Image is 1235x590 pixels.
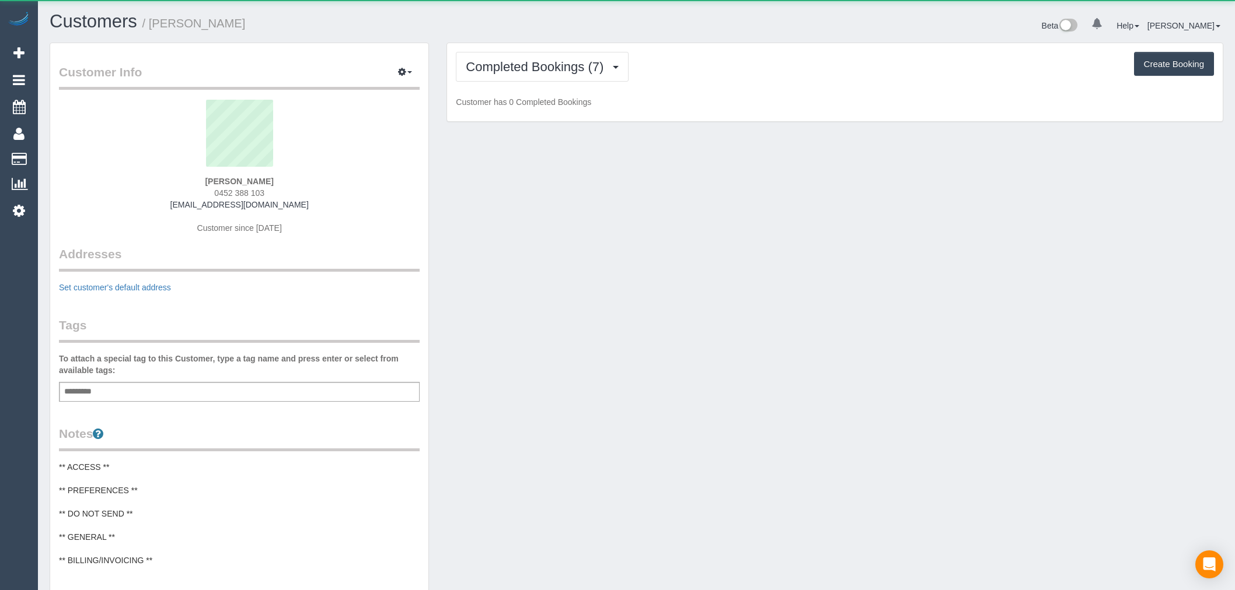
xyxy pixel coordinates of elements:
[456,52,629,82] button: Completed Bookings (7)
[59,64,420,90] legend: Customer Info
[1134,52,1214,76] button: Create Booking
[170,200,309,209] a: [EMAIL_ADDRESS][DOMAIN_NAME]
[142,17,246,30] small: / [PERSON_NAME]
[59,425,420,451] legend: Notes
[214,188,264,198] span: 0452 388 103
[59,317,420,343] legend: Tags
[466,59,609,74] span: Completed Bookings (7)
[7,12,30,28] img: Automaid Logo
[1117,21,1139,30] a: Help
[456,96,1214,108] p: Customer has 0 Completed Bookings
[50,11,137,31] a: Customers
[197,223,282,233] span: Customer since [DATE]
[1195,550,1223,578] div: Open Intercom Messenger
[205,177,273,186] strong: [PERSON_NAME]
[1042,21,1078,30] a: Beta
[1058,19,1077,34] img: New interface
[59,353,420,376] label: To attach a special tag to this Customer, type a tag name and press enter or select from availabl...
[1147,21,1220,30] a: [PERSON_NAME]
[59,283,171,292] a: Set customer's default address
